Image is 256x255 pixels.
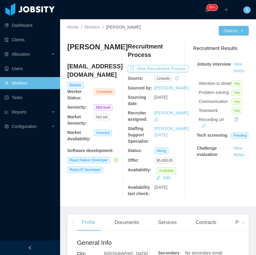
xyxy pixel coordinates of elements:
[67,105,87,110] b: Seniority:
[67,25,78,30] a: Home
[175,76,179,80] i: icon: history
[191,214,221,231] div: Contracts
[84,25,100,30] a: Workers
[67,157,110,163] span: React Native Developer
[67,82,84,89] span: Billable
[128,167,151,172] b: Availability:
[128,185,150,196] b: Availability last check:
[199,89,232,96] div: Problem solving
[154,157,175,164] span: $5,000.00
[12,124,37,129] span: Configuration
[245,6,248,14] span: S
[154,95,167,100] span: [DATE]
[67,166,103,173] span: ReactJS Developer
[197,146,218,157] strong: Challenge evaluation
[242,221,245,224] i: icon: right
[128,42,181,59] h4: Recruitment Process
[219,26,249,36] button: Optionsicon: down
[94,114,110,120] span: Not set
[5,63,55,75] a: icon: robotUsers
[5,34,55,46] a: icon: auditClients
[128,110,147,122] b: Recruiter assigned:
[154,126,189,137] a: [PERSON_NAME][DATE]
[202,124,206,128] i: icon: link
[232,98,242,105] span: Yes
[199,107,232,114] div: Teamwork
[199,117,232,123] div: Recording url
[128,66,188,71] a: icon: exportView Recruitment Process
[207,5,218,11] sup: 1213
[67,89,82,100] b: Worker Status:
[5,77,55,89] a: icon: userWorkers
[232,107,242,114] span: Yes
[77,214,100,231] div: Profile
[128,126,149,144] b: Staffing Support Specialist:
[234,117,238,122] i: icon: copy
[77,238,158,247] h2: General Info
[5,19,55,31] a: icon: pie-chartDashboard
[67,62,120,79] h4: [EMAIL_ADDRESS][DOMAIN_NAME]
[81,25,82,30] span: /
[128,158,139,163] b: Offer:
[232,89,242,96] span: Yes
[67,148,114,153] b: Software development :
[199,80,232,87] div: Attention to detail
[231,67,247,75] button: Notes
[94,89,115,95] span: Candidate
[154,75,172,82] span: linkedin
[193,45,249,52] h3: Recruitment Results
[232,80,242,87] span: Yes
[154,86,189,90] a: [PERSON_NAME]
[114,158,118,162] i: icon: check-circle
[153,214,181,231] div: Services
[154,117,158,121] i: icon: edit
[94,129,112,136] span: America
[5,92,55,104] a: icon: profileTasks
[12,110,26,114] span: Reports
[154,174,172,181] button: icon: editEdit
[154,185,167,190] span: [DATE]
[128,65,188,72] button: icon: exportView Recruitment Process
[199,98,232,105] div: Communication
[231,132,249,139] span: Pending
[128,95,146,106] b: Sourcing date:
[113,157,118,162] a: icon: check-circle
[231,62,244,67] a: View
[197,62,231,67] strong: Jobsity interview
[205,8,209,12] i: icon: bell
[202,123,206,128] a: icon: link
[67,114,87,126] b: Market Seniority:
[128,86,152,90] b: Sourced by:
[128,148,142,153] b: Status:
[154,110,189,115] a: [PERSON_NAME]
[5,124,9,129] i: icon: setting
[154,148,168,154] span: Hiring
[94,104,113,111] span: Mid level
[67,130,91,141] b: Market Availability:
[231,146,244,151] a: View
[197,133,227,138] strong: Tech screening
[110,214,144,231] div: Documents
[67,42,128,52] h3: [PERSON_NAME]
[128,76,143,81] b: Source:
[106,25,141,30] span: [PERSON_NAME]
[12,52,30,57] span: Allocation
[71,221,74,224] i: icon: left
[234,117,238,123] div: Copy
[5,52,9,56] i: icon: solution
[231,151,247,159] button: Notes
[102,25,104,30] span: /
[5,110,9,114] i: icon: line-chart
[224,8,228,12] i: icon: plus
